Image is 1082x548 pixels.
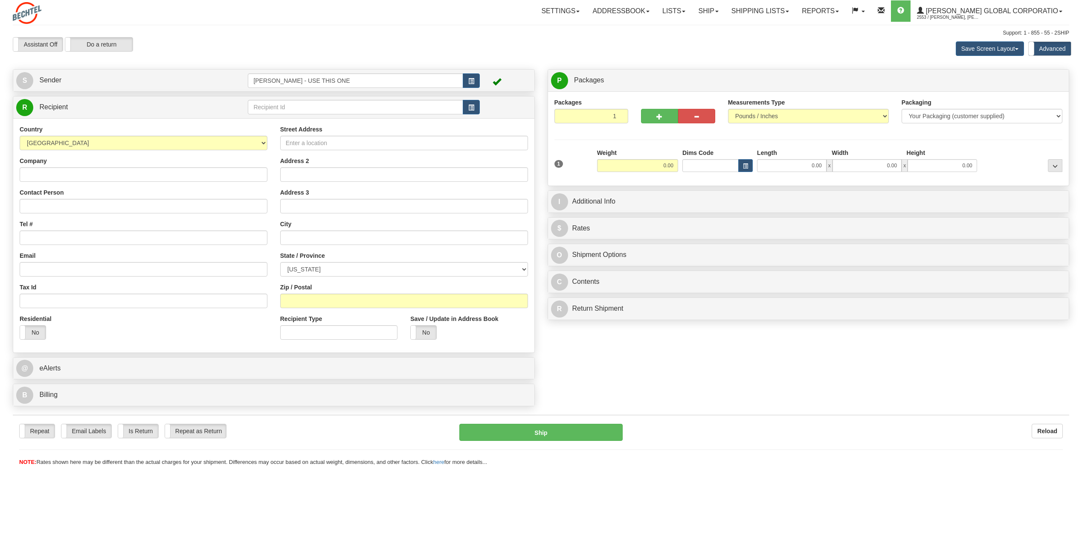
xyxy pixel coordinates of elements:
a: Ship [692,0,725,22]
a: Reports [795,0,845,22]
span: C [551,274,568,291]
span: NOTE: [19,459,36,465]
a: R Recipient [16,99,222,116]
label: Width [832,149,848,157]
b: Reload [1037,428,1057,434]
label: Packaging [902,98,931,107]
label: Email Labels [61,424,111,438]
a: IAdditional Info [551,193,1066,210]
button: Save Screen Layout [956,41,1024,56]
img: logo2553.jpg [13,2,41,24]
label: Height [907,149,925,157]
label: No [20,326,46,339]
label: City [280,220,291,228]
a: Shipping lists [725,0,795,22]
span: I [551,193,568,210]
span: Packages [574,76,604,84]
span: eAlerts [39,364,61,372]
a: Lists [656,0,692,22]
span: R [551,300,568,318]
div: Rates shown here may be different than the actual charges for your shipment. Differences may occu... [13,458,1069,466]
span: 2553 / [PERSON_NAME], [PERSON_NAME] [917,13,981,22]
label: Length [757,149,777,157]
label: Is Return [118,424,158,438]
label: No [411,326,436,339]
a: S Sender [16,72,248,89]
label: Company [20,157,47,165]
input: Recipient Id [248,100,463,114]
input: Sender Id [248,73,463,88]
a: $Rates [551,220,1066,237]
label: Assistant Off [13,38,63,51]
label: Measurements Type [728,98,785,107]
label: Do a return [65,38,133,51]
div: Support: 1 - 855 - 55 - 2SHIP [13,29,1069,37]
label: Country [20,125,43,134]
label: State / Province [280,251,325,260]
span: Billing [39,391,58,398]
a: [PERSON_NAME] Global Corporatio 2553 / [PERSON_NAME], [PERSON_NAME] [911,0,1069,22]
span: Sender [39,76,61,84]
span: Recipient [39,103,68,111]
label: Recipient Type [280,315,322,323]
label: Save / Update in Address Book [410,315,498,323]
label: Residential [20,315,52,323]
button: Reload [1032,424,1063,438]
label: Address 2 [280,157,309,165]
label: Advanced [1029,42,1071,55]
span: O [551,247,568,264]
a: P Packages [551,72,1066,89]
span: B [16,387,33,404]
label: Tel # [20,220,33,228]
span: x [902,159,908,172]
label: Dims Code [682,149,714,157]
button: Ship [459,424,623,441]
label: Zip / Postal [280,283,312,291]
a: here [433,459,444,465]
span: $ [551,220,568,237]
label: Contact Person [20,188,64,197]
label: Weight [597,149,617,157]
a: Addressbook [586,0,656,22]
a: B Billing [16,386,531,404]
span: S [16,72,33,89]
span: @ [16,360,33,377]
label: Tax Id [20,283,36,291]
label: Email [20,251,35,260]
span: R [16,99,33,116]
a: @ eAlerts [16,360,531,377]
label: Street Address [280,125,322,134]
div: ... [1048,159,1062,172]
a: RReturn Shipment [551,300,1066,318]
label: Repeat [20,424,55,438]
span: 1 [554,160,563,168]
a: OShipment Options [551,246,1066,264]
a: CContents [551,273,1066,291]
label: Address 3 [280,188,309,197]
span: x [827,159,833,172]
label: Repeat as Return [165,424,226,438]
a: Settings [535,0,586,22]
span: P [551,72,568,89]
label: Packages [554,98,582,107]
span: [PERSON_NAME] Global Corporatio [924,7,1058,15]
input: Enter a location [280,136,528,150]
